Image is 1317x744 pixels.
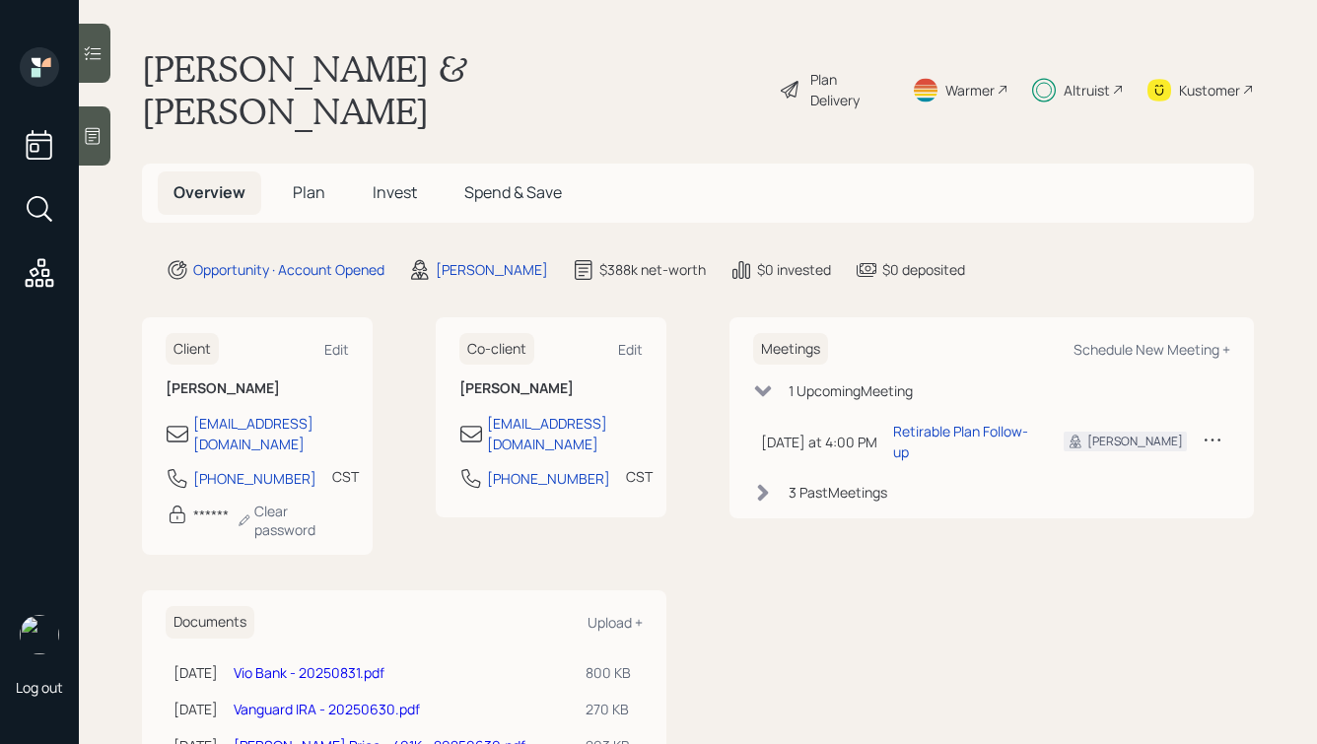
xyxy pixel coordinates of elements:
div: Log out [16,678,63,697]
div: $0 invested [757,259,831,280]
div: CST [332,466,359,487]
div: [EMAIL_ADDRESS][DOMAIN_NAME] [487,413,643,454]
h6: [PERSON_NAME] [166,380,349,397]
div: [PHONE_NUMBER] [193,468,316,489]
span: Invest [373,181,417,203]
div: Altruist [1064,80,1110,101]
div: [DATE] [173,699,218,719]
div: Opportunity · Account Opened [193,259,384,280]
div: 1 Upcoming Meeting [789,380,913,401]
span: Spend & Save [464,181,562,203]
div: 3 Past Meeting s [789,482,887,503]
div: $388k net-worth [599,259,706,280]
div: Retirable Plan Follow-up [893,421,1032,462]
div: Edit [324,340,349,359]
div: $0 deposited [882,259,965,280]
div: Schedule New Meeting + [1074,340,1230,359]
h6: [PERSON_NAME] [459,380,643,397]
div: CST [626,466,653,487]
div: [DATE] [173,662,218,683]
span: Overview [173,181,245,203]
div: Clear password [237,502,349,539]
div: Warmer [945,80,995,101]
h6: Documents [166,606,254,639]
div: [PHONE_NUMBER] [487,468,610,489]
div: [PERSON_NAME] [1087,433,1183,450]
span: Plan [293,181,325,203]
div: Edit [618,340,643,359]
h6: Co-client [459,333,534,366]
div: [PERSON_NAME] [436,259,548,280]
div: [DATE] at 4:00 PM [761,432,877,452]
div: 270 KB [586,699,635,719]
img: hunter_neumayer.jpg [20,615,59,654]
h1: [PERSON_NAME] & [PERSON_NAME] [142,47,763,132]
div: 800 KB [586,662,635,683]
a: Vio Bank - 20250831.pdf [234,663,384,682]
h6: Client [166,333,219,366]
div: Upload + [588,613,643,632]
div: Kustomer [1179,80,1240,101]
div: [EMAIL_ADDRESS][DOMAIN_NAME] [193,413,349,454]
a: Vanguard IRA - 20250630.pdf [234,700,420,718]
div: Plan Delivery [810,69,888,110]
h6: Meetings [753,333,828,366]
